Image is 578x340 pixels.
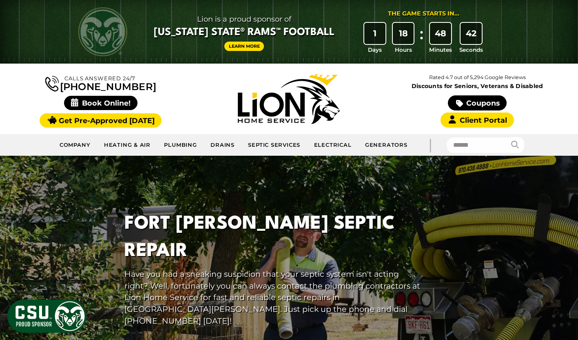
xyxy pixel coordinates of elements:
img: Lion Home Service [238,74,340,124]
p: Rated 4.7 out of 5,294 Google Reviews [383,73,571,82]
a: Learn More [224,42,264,51]
div: 48 [430,23,451,44]
span: Book Online! [64,96,138,110]
a: Company [53,137,97,153]
div: | [414,134,447,156]
div: The Game Starts in... [388,9,459,18]
a: Drains [204,137,241,153]
span: Days [368,46,382,54]
span: Lion is a proud sponsor of [154,13,334,26]
span: Seconds [459,46,483,54]
a: Coupons [448,95,507,110]
span: [US_STATE] State® Rams™ Football [154,26,334,40]
img: CSU Rams logo [78,7,127,56]
a: [PHONE_NUMBER] [45,74,156,92]
img: CSU Sponsor Badge [6,298,88,334]
span: Discounts for Seniors, Veterans & Disabled [385,83,570,89]
span: Hours [395,46,412,54]
a: Get Pre-Approved [DATE] [40,113,162,128]
a: Generators [359,137,414,153]
h1: Fort [PERSON_NAME] Septic Repair [124,210,421,265]
a: Client Portal [441,113,514,128]
div: 42 [461,23,482,44]
a: Electrical [307,137,358,153]
div: 18 [393,23,414,44]
p: Have you had a sneaking suspicion that your septic system isn't acting right? Well, fortunately y... [124,268,421,327]
span: Minutes [429,46,452,54]
a: Heating & Air [97,137,158,153]
a: Septic Services [241,137,307,153]
a: Plumbing [157,137,204,153]
div: 1 [364,23,385,44]
div: : [417,23,425,54]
